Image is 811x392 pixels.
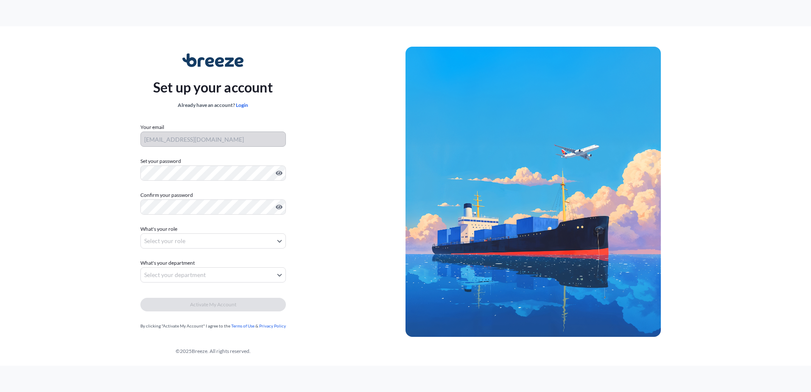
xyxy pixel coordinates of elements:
a: Privacy Policy [259,323,286,328]
span: Select your role [144,237,185,245]
img: Breeze [182,53,244,67]
button: Activate My Account [140,298,286,311]
a: Terms of Use [231,323,254,328]
img: Ship illustration [405,47,661,337]
button: Show password [276,170,282,176]
div: Already have an account? [153,101,273,109]
span: Select your department [144,271,206,279]
span: What's your role [140,225,177,233]
p: Set up your account [153,77,273,98]
div: By clicking "Activate My Account" I agree to the & [140,322,286,330]
a: Login [236,102,248,108]
label: Confirm your password [140,191,286,199]
span: Activate My Account [190,300,236,309]
input: Your email address [140,132,286,147]
label: Your email [140,123,164,132]
span: What's your department [140,259,195,267]
button: Select your role [140,233,286,249]
button: Select your department [140,267,286,283]
div: © 2025 Breeze. All rights reserved. [20,347,405,356]
button: Show password [276,204,282,210]
label: Set your password [140,157,286,165]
